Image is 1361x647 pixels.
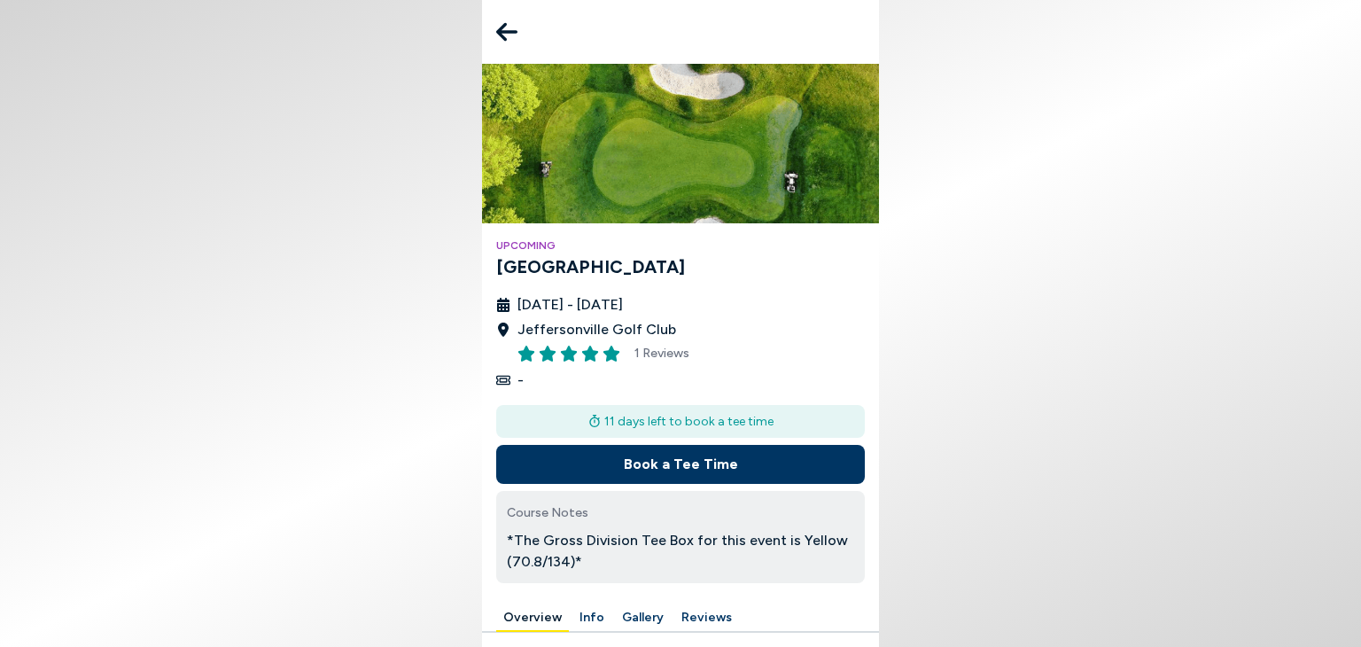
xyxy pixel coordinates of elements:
div: Manage your account [482,604,879,632]
span: 1 Reviews [634,344,689,362]
h3: [GEOGRAPHIC_DATA] [496,253,865,280]
span: Course Notes [507,505,588,520]
button: Gallery [615,604,671,632]
button: Rate this item 1 stars [517,345,535,362]
span: Jeffersonville Golf Club [517,319,676,340]
button: Overview [496,604,569,632]
button: Book a Tee Time [496,445,865,484]
button: Rate this item 2 stars [539,345,556,362]
p: *The Gross Division Tee Box for this event is Yellow (70.8/134)* [507,530,854,573]
button: Rate this item 3 stars [560,345,578,362]
span: - [517,370,524,391]
button: Rate this item 4 stars [581,345,599,362]
div: 11 days left to book a tee time [496,405,865,438]
h4: Upcoming [496,238,865,253]
button: Rate this item 5 stars [603,345,620,362]
img: Jeffersonville [482,64,879,223]
button: Reviews [674,604,739,632]
button: Info [572,604,611,632]
span: [DATE] - [DATE] [517,294,623,316]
